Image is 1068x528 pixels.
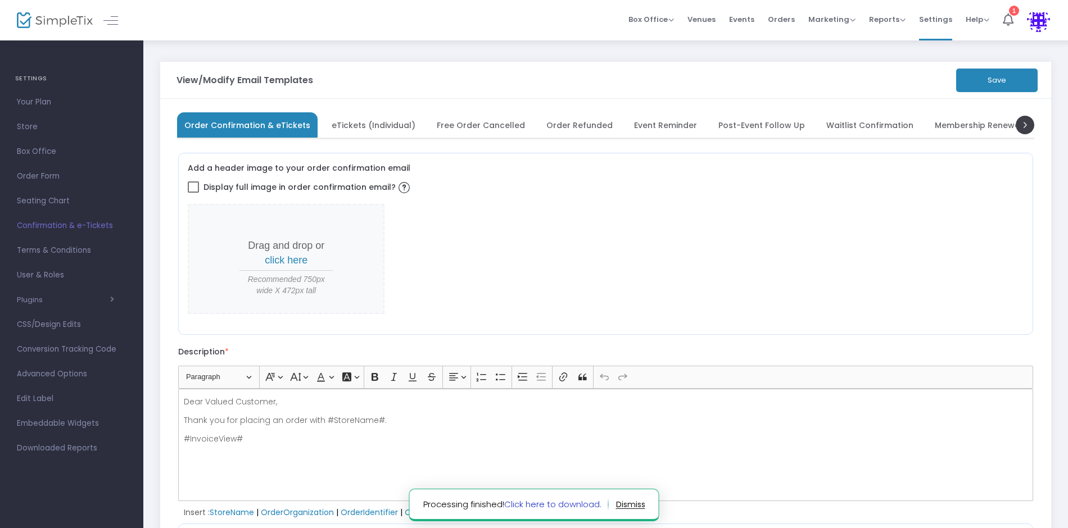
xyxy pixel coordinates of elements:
[919,5,952,34] span: Settings
[17,367,126,381] span: Advanced Options
[239,239,333,267] p: Drag and drop or
[15,67,128,90] h4: SETTINGS
[177,76,313,85] h3: View/Modify Email Templates
[17,120,126,134] span: Store
[768,5,795,34] span: Orders
[17,392,126,406] span: Edit Label
[178,346,229,357] label: Description
[17,95,126,110] span: Your Plan
[546,122,613,128] span: Order Refunded
[203,177,413,197] span: Display full image in order confirmation email?
[341,507,398,518] span: OrderIdentifier
[628,14,674,25] span: Box Office
[265,254,307,266] span: click here
[687,5,716,34] span: Venues
[188,162,410,174] label: Add a header image to your order confirmation email
[17,194,126,208] span: Seating Chart
[334,507,341,518] span: |
[17,268,126,283] span: User & Roles
[634,122,697,128] span: Event Reminder
[184,415,1028,426] p: Thank you for placing an order with #StoreName#.
[186,370,245,384] span: Paragraph
[826,122,913,128] span: Waitlist Confirmation
[17,144,126,159] span: Box Office
[17,416,126,431] span: Embeddable Widgets
[178,389,1033,501] div: Rich Text Editor, main
[178,366,1033,388] div: Editor toolbar
[718,122,805,128] span: Post-Event Follow Up
[935,122,1064,128] span: Membership Renewal Reminder
[616,495,645,513] button: dismiss
[17,169,126,184] span: Order Form
[405,507,459,518] span: OrderNumber
[504,498,601,510] a: Click here to download.
[956,69,1038,92] button: Save
[17,441,126,456] span: Downloaded Reports
[17,243,126,258] span: Terms & Conditions
[17,295,114,304] button: Plugins
[17,342,126,357] span: Conversion Tracking Code
[261,507,334,518] span: OrderOrganization
[17,317,126,332] span: CSS/Design Edits
[184,433,1028,444] p: #InvoiceView#
[181,368,257,386] button: Paragraph
[184,396,1028,407] p: Dear Valued Customer,
[966,14,989,25] span: Help
[423,498,609,511] span: Processing finished!
[17,219,126,233] span: Confirmation & e-Tickets
[332,122,415,128] span: eTickets (Individual)
[398,507,405,518] span: |
[210,507,254,518] span: StoreName
[1009,6,1019,16] div: 1
[184,122,310,128] span: Order Confirmation & eTickets
[239,274,333,296] span: Recommended 750px wide X 472px tall
[184,507,210,518] span: Insert :
[399,182,410,193] img: question-mark
[729,5,754,34] span: Events
[254,507,261,518] span: |
[437,122,525,128] span: Free Order Cancelled
[808,14,856,25] span: Marketing
[869,14,906,25] span: Reports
